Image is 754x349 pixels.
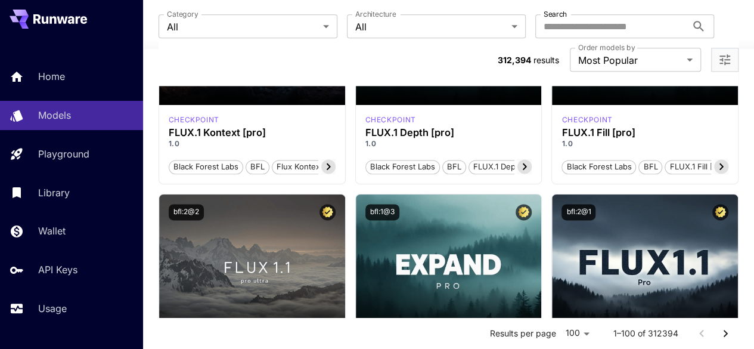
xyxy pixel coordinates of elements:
span: Flux Kontext [272,161,327,173]
button: Open more filters [718,52,732,67]
label: Search [544,9,567,19]
span: Most Popular [578,53,682,67]
label: Architecture [355,9,396,19]
span: BFL [443,161,466,173]
span: Black Forest Labs [562,161,635,173]
span: All [167,20,318,34]
p: checkpoint [561,115,612,125]
span: All [355,20,507,34]
button: Flux Kontext [272,159,327,174]
button: Certified Model – Vetted for best performance and includes a commercial license. [319,204,336,220]
button: BFL [246,159,269,174]
p: 1.0 [561,138,728,149]
p: API Keys [38,262,77,277]
p: Playground [38,147,89,161]
p: Library [38,186,70,200]
span: FLUX.1 Fill [pro] [665,161,732,173]
div: FLUX.1 Kontext [pro] [169,115,219,125]
span: Black Forest Labs [366,161,439,173]
p: checkpoint [169,115,219,125]
p: 1.0 [169,138,336,149]
span: BFL [639,161,662,173]
label: Order models by [578,42,635,52]
button: BFL [442,159,466,174]
button: FLUX.1 Depth [pro] [468,159,548,174]
button: Go to next page [713,322,737,345]
button: Black Forest Labs [561,159,636,174]
button: Black Forest Labs [169,159,243,174]
button: Black Forest Labs [365,159,440,174]
div: fluxpro [561,115,612,125]
span: 312,394 [498,55,531,65]
span: FLUX.1 Depth [pro] [469,161,548,173]
button: bfl:1@3 [365,204,399,220]
h3: FLUX.1 Kontext [pro] [169,127,336,138]
p: 1–100 of 312394 [613,328,678,339]
p: Wallet [38,224,66,238]
button: FLUX.1 Fill [pro] [665,159,733,174]
button: Certified Model – Vetted for best performance and includes a commercial license. [516,204,532,220]
p: Models [38,108,71,122]
span: Black Forest Labs [169,161,243,173]
p: Home [38,69,65,84]
div: fluxpro [365,115,416,125]
button: bfl:2@2 [169,204,204,220]
p: 1.0 [365,138,532,149]
div: 100 [560,325,594,342]
button: bfl:2@1 [561,204,595,220]
p: Usage [38,301,67,316]
button: Certified Model – Vetted for best performance and includes a commercial license. [712,204,728,220]
p: Results per page [489,328,556,339]
p: checkpoint [365,115,416,125]
label: Category [167,9,198,19]
span: results [533,55,559,65]
span: BFL [246,161,269,173]
h3: FLUX.1 Fill [pro] [561,127,728,138]
button: BFL [638,159,662,174]
h3: FLUX.1 Depth [pro] [365,127,532,138]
